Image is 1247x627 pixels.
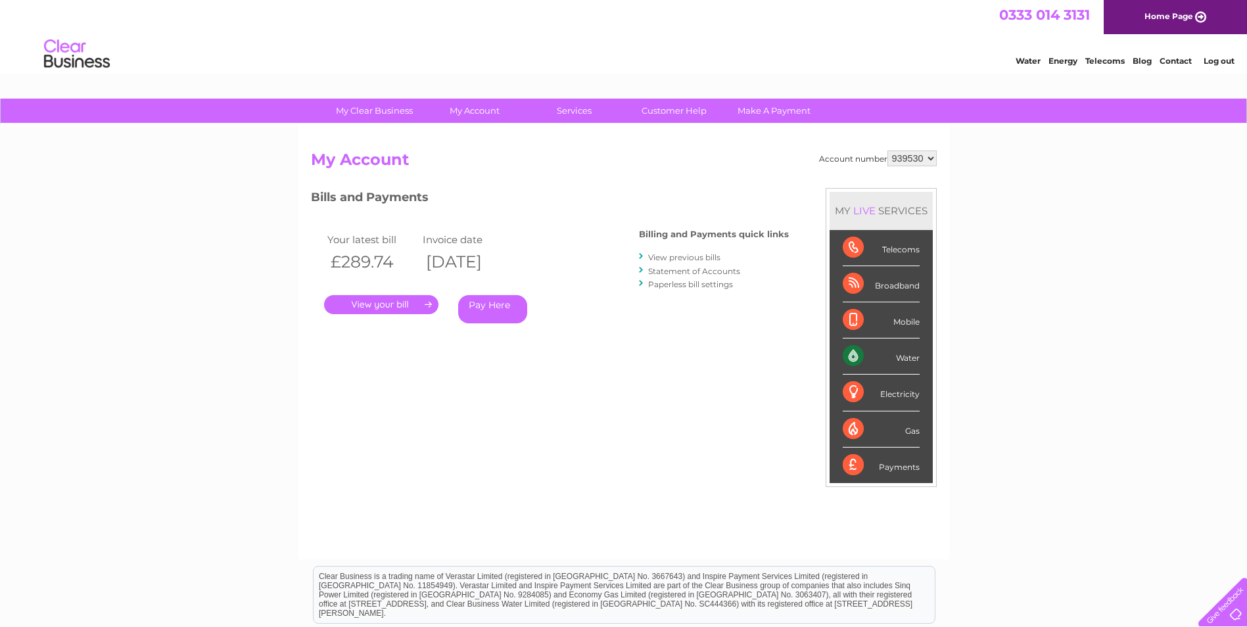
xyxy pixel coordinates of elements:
[648,252,720,262] a: View previous bills
[851,204,878,217] div: LIVE
[419,248,515,275] th: [DATE]
[648,279,733,289] a: Paperless bill settings
[819,151,937,166] div: Account number
[843,266,920,302] div: Broadband
[1160,56,1192,66] a: Contact
[311,188,789,211] h3: Bills and Payments
[324,231,419,248] td: Your latest bill
[314,7,935,64] div: Clear Business is a trading name of Verastar Limited (registered in [GEOGRAPHIC_DATA] No. 3667643...
[720,99,828,123] a: Make A Payment
[1133,56,1152,66] a: Blog
[648,266,740,276] a: Statement of Accounts
[320,99,429,123] a: My Clear Business
[43,34,110,74] img: logo.png
[1048,56,1077,66] a: Energy
[324,248,419,275] th: £289.74
[843,302,920,338] div: Mobile
[843,375,920,411] div: Electricity
[520,99,628,123] a: Services
[843,411,920,448] div: Gas
[843,230,920,266] div: Telecoms
[843,338,920,375] div: Water
[639,229,789,239] h4: Billing and Payments quick links
[311,151,937,175] h2: My Account
[1085,56,1125,66] a: Telecoms
[1016,56,1041,66] a: Water
[419,231,515,248] td: Invoice date
[843,448,920,483] div: Payments
[999,7,1090,23] a: 0333 014 3131
[620,99,728,123] a: Customer Help
[324,295,438,314] a: .
[420,99,529,123] a: My Account
[830,192,933,229] div: MY SERVICES
[1204,56,1235,66] a: Log out
[458,295,527,323] a: Pay Here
